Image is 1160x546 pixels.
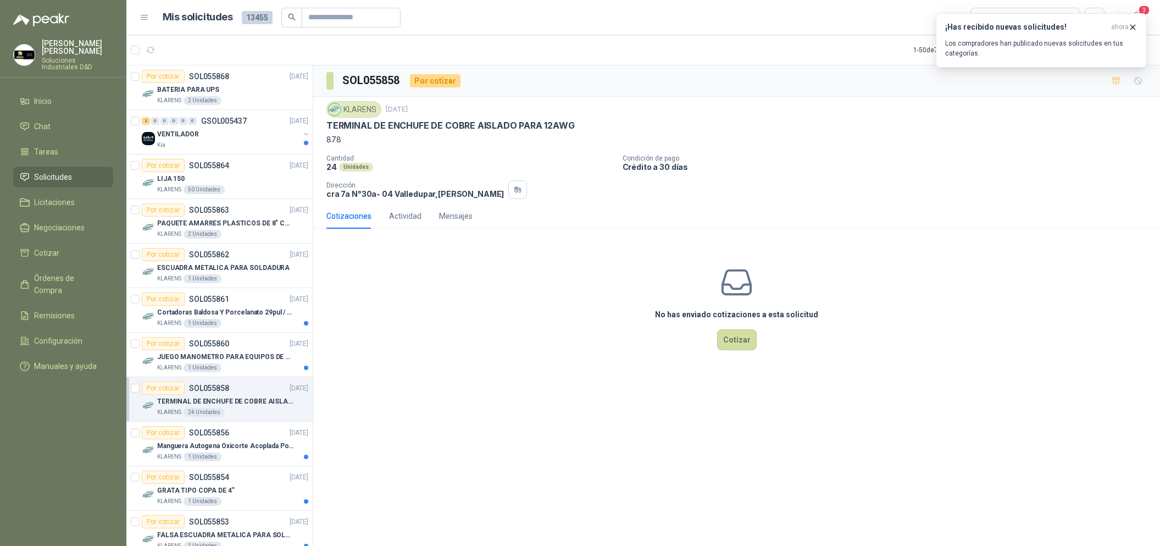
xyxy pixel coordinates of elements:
[126,377,313,422] a: Por cotizarSOL055858[DATE] Company LogoTERMINAL DE ENCHUFE DE COBRE AISLADO PARA 12AWGKLARENS24 U...
[142,533,155,546] img: Company Logo
[157,174,185,184] p: LIJA 150
[945,23,1107,32] h3: ¡Has recibido nuevas solicitudes!
[142,399,155,412] img: Company Logo
[326,155,614,162] p: Cantidad
[326,101,381,118] div: KLARENS
[201,117,247,125] p: GSOL005437
[189,162,229,169] p: SOL055864
[126,288,313,333] a: Por cotizarSOL055861[DATE] Company LogoCortadoras Baldosa Y Porcelanato 29pul / 74cm - Truper 158...
[13,268,113,301] a: Órdenes de Compra
[142,444,155,457] img: Company Logo
[157,441,294,451] p: Manguera Autogena Oxicorte Acoplada Por 10 Metros
[34,222,85,234] span: Negociaciones
[13,13,69,26] img: Logo peakr
[157,486,234,496] p: GRATA TIPO COPA DE 4"
[157,185,181,194] p: KLARENS
[655,308,818,321] h3: No has enviado cotizaciones a esta solicitud
[13,116,113,137] a: Chat
[157,263,290,273] p: ESCUADRA METALICA PARA SOLDADURA
[142,355,155,368] img: Company Logo
[142,337,185,350] div: Por cotizar
[184,96,221,105] div: 2 Unidades
[13,242,113,263] a: Cotizar
[34,247,59,259] span: Cotizar
[157,396,294,407] p: TERMINAL DE ENCHUFE DE COBRE AISLADO PARA 12AWG
[157,307,294,318] p: Cortadoras Baldosa Y Porcelanato 29pul / 74cm - Truper 15827
[184,230,221,239] div: 2 Unidades
[179,117,187,125] div: 0
[13,217,113,238] a: Negociaciones
[184,319,221,328] div: 1 Unidades
[184,274,221,283] div: 1 Unidades
[290,339,308,349] p: [DATE]
[1127,8,1147,27] button: 3
[142,248,185,261] div: Por cotizar
[326,120,575,131] p: TERMINAL DE ENCHUFE DE COBRE AISLADO PARA 12AWG
[34,120,51,133] span: Chat
[936,13,1147,68] button: ¡Has recibido nuevas solicitudes!ahora Los compradores han publicado nuevas solicitudes en tus ca...
[42,57,113,70] p: Soluciones Industriales D&D
[439,210,473,222] div: Mensajes
[34,310,75,322] span: Remisiones
[34,95,52,107] span: Inicio
[386,104,408,115] p: [DATE]
[13,305,113,326] a: Remisiones
[189,384,229,392] p: SOL055858
[14,45,35,65] img: Company Logo
[142,382,185,395] div: Por cotizar
[389,210,421,222] div: Actividad
[13,91,113,112] a: Inicio
[184,453,221,461] div: 1 Unidades
[184,363,221,372] div: 1 Unidades
[189,518,229,526] p: SOL055853
[126,199,313,244] a: Por cotizarSOL055863[DATE] Company LogoPAQUETE AMARRES PLASTICOS DE 8" COLOR NEGROKLARENS2 Unidades
[142,203,185,217] div: Por cotizar
[13,330,113,351] a: Configuración
[126,466,313,511] a: Por cotizarSOL055854[DATE] Company LogoGRATA TIPO COPA DE 4"KLARENS1 Unidades
[189,340,229,348] p: SOL055860
[34,196,75,208] span: Licitaciones
[126,244,313,288] a: Por cotizarSOL055862[DATE] Company LogoESCUADRA METALICA PARA SOLDADURAKLARENS1 Unidades
[978,12,1001,24] div: Todas
[34,146,58,158] span: Tareas
[13,141,113,162] a: Tareas
[326,210,371,222] div: Cotizaciones
[42,40,113,55] p: [PERSON_NAME] [PERSON_NAME]
[1138,5,1150,15] span: 3
[126,422,313,466] a: Por cotizarSOL055856[DATE] Company LogoManguera Autogena Oxicorte Acoplada Por 10 MetrosKLARENS1 ...
[189,73,229,80] p: SOL055868
[189,429,229,437] p: SOL055856
[184,497,221,506] div: 1 Unidades
[290,517,308,527] p: [DATE]
[126,65,313,110] a: Por cotizarSOL055868[DATE] Company LogoBATERIA PARA UPSKLARENS2 Unidades
[290,205,308,216] p: [DATE]
[623,155,1156,162] p: Condición de pago
[326,181,504,189] p: Dirección
[913,41,985,59] div: 1 - 50 de 7939
[290,294,308,305] p: [DATE]
[157,352,294,362] p: JUEGO MANOMETRO PARA EQUIPOS DE ARGON Y OXICORTE [PERSON_NAME]
[142,310,155,323] img: Company Logo
[326,189,504,198] p: cra 7a N°30a- 04 Valledupar , [PERSON_NAME]
[329,103,341,115] img: Company Logo
[157,141,165,150] p: Kia
[157,230,181,239] p: KLARENS
[189,251,229,258] p: SOL055862
[142,114,310,150] a: 2 0 0 0 0 0 GSOL005437[DATE] Company LogoVENTILADORKia
[326,134,1147,146] p: 878
[13,192,113,213] a: Licitaciones
[339,163,373,172] div: Unidades
[142,87,155,101] img: Company Logo
[142,177,155,190] img: Company Logo
[717,329,757,350] button: Cotizar
[142,471,185,484] div: Por cotizar
[290,71,308,82] p: [DATE]
[157,129,199,140] p: VENTILADOR
[410,74,460,87] div: Por cotizar
[189,473,229,481] p: SOL055854
[290,250,308,260] p: [DATE]
[34,360,97,372] span: Manuales y ayuda
[34,335,82,347] span: Configuración
[157,453,181,461] p: KLARENS
[290,428,308,438] p: [DATE]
